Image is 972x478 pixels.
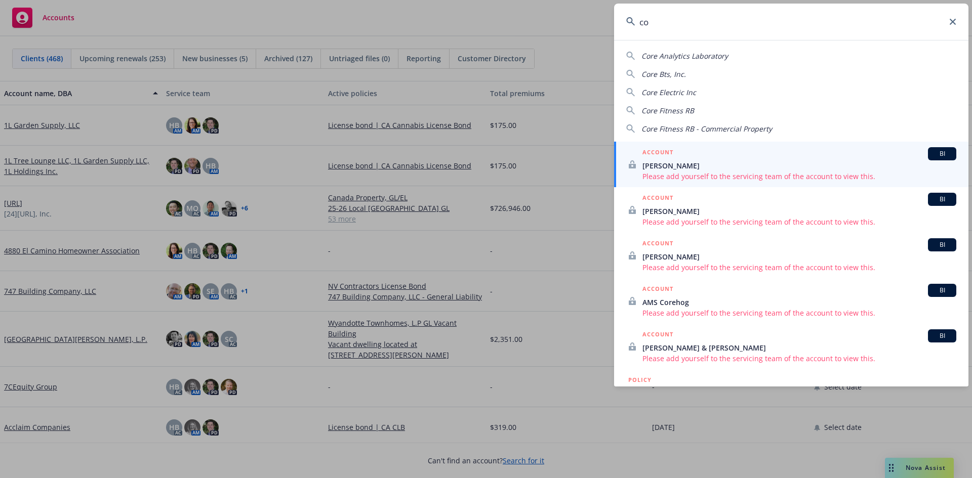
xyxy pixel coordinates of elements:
h5: ACCOUNT [642,238,673,250]
h5: ACCOUNT [642,329,673,341]
a: ACCOUNTBI[PERSON_NAME]Please add yourself to the servicing team of the account to view this. [614,187,968,233]
span: Core Fitness RB - Commercial Property [641,124,772,134]
a: ACCOUNTBI[PERSON_NAME] & [PERSON_NAME]Please add yourself to the servicing team of the account to... [614,324,968,369]
span: BI [932,286,952,295]
span: [PERSON_NAME] [642,206,956,216]
span: Please add yourself to the servicing team of the account to view this. [642,216,956,227]
a: ACCOUNTBI[PERSON_NAME]Please add yourself to the servicing team of the account to view this. [614,233,968,278]
span: [PERSON_NAME] [642,160,956,171]
span: BI [932,149,952,158]
span: PSI Rehab (Paseo [PERSON_NAME] I Rehab) [628,386,956,397]
span: Core Analytics Laboratory [641,51,728,61]
span: AMS Corehog [642,297,956,308]
span: BI [932,240,952,249]
h5: ACCOUNT [642,193,673,205]
a: ACCOUNTBI[PERSON_NAME]Please add yourself to the servicing team of the account to view this. [614,142,968,187]
span: Core Electric Inc [641,88,696,97]
h5: ACCOUNT [642,284,673,296]
span: Core Fitness RB [641,106,694,115]
span: [PERSON_NAME] & [PERSON_NAME] [642,342,956,353]
span: Please add yourself to the servicing team of the account to view this. [642,262,956,273]
a: POLICYPSI Rehab (Paseo [PERSON_NAME] I Rehab) [614,369,968,413]
h5: ACCOUNT [642,147,673,159]
span: Core Bts, Inc. [641,69,686,79]
span: BI [932,331,952,340]
h5: POLICY [628,375,652,385]
span: [PERSON_NAME] [642,251,956,262]
input: Search... [614,4,968,40]
span: Please add yourself to the servicing team of the account to view this. [642,308,956,318]
span: BI [932,195,952,204]
span: Please add yourself to the servicing team of the account to view this. [642,171,956,182]
span: Please add yourself to the servicing team of the account to view this. [642,353,956,364]
a: ACCOUNTBIAMS CorehogPlease add yourself to the servicing team of the account to view this. [614,278,968,324]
